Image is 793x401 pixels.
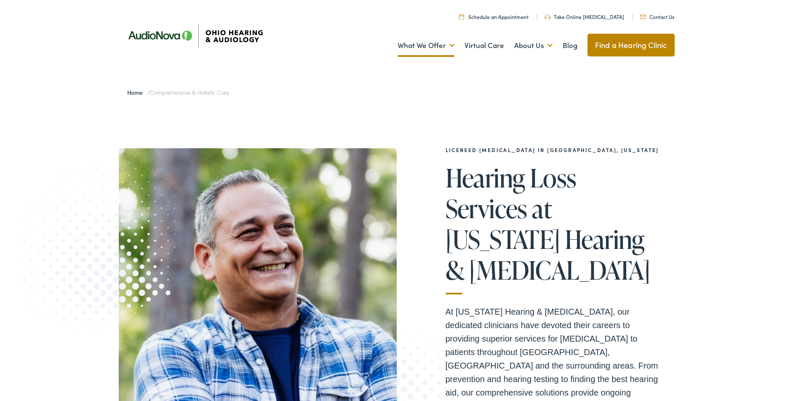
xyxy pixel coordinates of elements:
[459,14,464,19] img: Calendar Icon to schedule a hearing appointment in Cincinnati, OH
[640,15,646,19] img: Mail icon representing email contact with Ohio Hearing in Cincinnati, OH
[446,256,465,284] span: &
[150,88,230,96] span: Comprehensive & Holistic Care
[446,164,525,192] span: Hearing
[469,256,650,284] span: [MEDICAL_DATA]
[465,30,504,61] a: Virtual Care
[446,147,660,153] h2: Licensed [MEDICAL_DATA] in [GEOGRAPHIC_DATA], [US_STATE]
[565,225,644,253] span: Hearing
[514,30,553,61] a: About Us
[640,13,674,20] a: Contact Us
[398,30,454,61] a: What We Offer
[530,164,577,192] span: Loss
[127,88,230,96] span: /
[446,195,527,222] span: Services
[563,30,577,61] a: Blog
[545,13,624,20] a: Take Online [MEDICAL_DATA]
[127,88,147,96] a: Home
[446,225,560,253] span: [US_STATE]
[532,195,552,222] span: at
[459,13,529,20] a: Schedule an Appointment
[587,34,675,56] a: Find a Hearing Clinic
[545,14,550,19] img: Headphones icone to schedule online hearing test in Cincinnati, OH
